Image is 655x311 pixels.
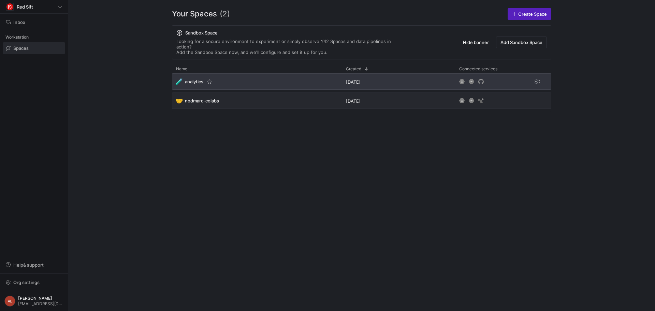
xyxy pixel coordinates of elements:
[176,98,182,104] span: 🤝
[346,98,361,104] span: [DATE]
[3,32,65,42] div: Workstation
[185,98,219,103] span: nodmarc-colabs
[500,40,542,45] span: Add Sandbox Space
[4,296,15,307] div: AL
[346,79,361,85] span: [DATE]
[3,16,65,28] button: Inbox
[496,37,547,48] button: Add Sandbox Space
[13,280,40,285] span: Org settings
[172,8,217,20] span: Your Spaces
[518,11,547,17] span: Create Space
[172,73,551,93] div: Press SPACE to select this row.
[3,280,65,286] a: Org settings
[508,8,551,20] a: Create Space
[220,8,230,20] span: (2)
[13,19,25,25] span: Inbox
[176,39,405,55] div: Looking for a secure environment to experiment or simply observe Y42 Spaces and data pipelines in...
[185,30,218,36] span: Sandbox Space
[18,301,63,306] span: [EMAIL_ADDRESS][DOMAIN_NAME]
[176,67,187,71] span: Name
[17,4,33,10] span: Red Sift
[3,259,65,271] button: Help& support
[346,67,361,71] span: Created
[3,42,65,54] a: Spaces
[459,67,497,71] span: Connected services
[176,79,182,85] span: 🧪
[18,296,63,301] span: [PERSON_NAME]
[13,45,29,51] span: Spaces
[3,277,65,288] button: Org settings
[185,79,203,84] span: analytics
[13,262,44,268] span: Help & support
[172,93,551,112] div: Press SPACE to select this row.
[6,3,13,10] img: https://storage.googleapis.com/y42-prod-data-exchange/images/C0c2ZRu8XU2mQEXUlKrTCN4i0dD3czfOt8UZ...
[463,40,489,45] span: Hide banner
[458,37,493,48] button: Hide banner
[3,294,65,308] button: AL[PERSON_NAME][EMAIL_ADDRESS][DOMAIN_NAME]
